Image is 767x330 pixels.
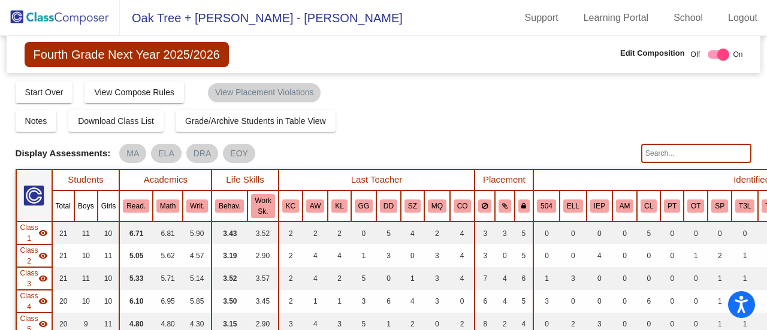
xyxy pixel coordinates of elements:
a: Logout [718,8,767,28]
button: MQ [428,199,446,213]
button: Read. [123,199,149,213]
td: 5.33 [119,267,153,290]
td: 0 [533,222,560,244]
button: Behav. [215,199,244,213]
td: 1 [732,267,758,290]
td: 2.90 [247,244,278,267]
span: Download Class List [78,116,154,126]
td: 3.57 [247,267,278,290]
td: 0 [637,244,660,267]
a: School [664,8,712,28]
td: 3.43 [212,222,247,244]
td: 4 [450,267,475,290]
td: 4 [495,267,515,290]
td: 2 [279,244,303,267]
td: 6.81 [153,222,183,244]
td: 6.10 [119,290,153,313]
td: 0 [732,290,758,313]
td: 0 [560,222,587,244]
td: 0 [351,222,376,244]
td: 0 [560,290,587,313]
td: 3 [424,267,450,290]
button: Download Class List [68,110,164,132]
mat-icon: visibility [38,251,48,261]
th: Placement [475,169,533,190]
td: 0 [533,244,560,267]
button: Math [156,199,179,213]
button: Start Over [16,81,73,103]
td: 2 [279,267,303,290]
button: Grade/Archive Students in Table View [176,110,336,132]
mat-icon: visibility [38,228,48,238]
td: 5.85 [183,290,212,313]
mat-chip: View Placement Violations [208,83,321,102]
td: 2 [279,222,303,244]
td: 3.50 [212,290,247,313]
td: Radhika Patel - No Class Name [16,290,52,313]
span: Edit Composition [620,47,685,59]
td: 0 [450,290,475,313]
td: 7 [475,267,495,290]
button: Writ. [186,199,208,213]
td: 1 [303,290,328,313]
td: 6.71 [119,222,153,244]
mat-chip: EOY [223,144,255,163]
td: 0 [684,267,708,290]
td: 0 [587,267,612,290]
td: 11 [74,267,98,290]
button: T3L [735,199,754,213]
td: 2 [708,244,732,267]
th: Keep with students [495,190,515,222]
button: ELL [563,199,583,213]
td: 0 [587,222,612,244]
td: 0 [401,244,424,267]
td: 0 [732,222,758,244]
td: 1 [351,244,376,267]
td: 6.95 [153,290,183,313]
td: 5 [376,222,401,244]
td: 11 [74,222,98,244]
button: DD [380,199,397,213]
th: Shimaila Zafar [401,190,424,222]
button: IEP [590,199,609,213]
th: Life Skills [212,169,278,190]
th: Kimberly Castellano [279,190,303,222]
td: 5.14 [183,267,212,290]
td: 0 [560,244,587,267]
td: 5.90 [183,222,212,244]
th: Occupational Therapy [684,190,708,222]
span: Display Assessments: [16,148,111,159]
td: Nicole Sheppard - No Class Name [16,222,52,244]
td: Laura Orchard - No Class Name [16,244,52,267]
span: Oak Tree + [PERSON_NAME] - [PERSON_NAME] [120,8,403,28]
span: Grade/Archive Students in Table View [185,116,326,126]
td: 1 [708,290,732,313]
td: 4 [328,244,351,267]
td: 1 [401,267,424,290]
td: 3.45 [247,290,278,313]
td: 10 [98,222,120,244]
button: PT [664,199,680,213]
span: Class 3 [20,268,38,289]
button: View Compose Rules [84,81,184,103]
th: Kathryn Luberecki [328,190,351,222]
th: Gabriella Guerrera [351,190,376,222]
td: 3 [475,222,495,244]
td: 3 [351,290,376,313]
td: 0 [660,244,684,267]
a: Learning Portal [574,8,659,28]
mat-chip: MA [119,144,146,163]
td: 3.52 [212,267,247,290]
td: 5.05 [119,244,153,267]
button: SZ [404,199,421,213]
span: Class 1 [20,222,38,244]
td: 21 [52,244,74,267]
span: Off [691,49,700,60]
th: Girls [98,190,120,222]
td: 4 [401,222,424,244]
td: 1 [533,267,560,290]
td: 1 [732,244,758,267]
td: 0 [495,244,515,267]
td: 10 [74,290,98,313]
td: 4 [587,244,612,267]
